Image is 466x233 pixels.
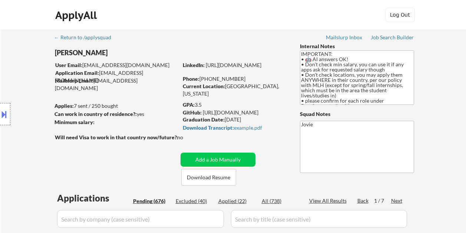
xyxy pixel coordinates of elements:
[371,35,414,40] div: Job Search Builder
[262,197,299,205] div: All (738)
[183,101,195,108] strong: GPA:
[309,197,349,204] div: View All Results
[181,153,255,167] button: Add a Job Manually
[183,83,225,89] strong: Current Location:
[300,110,414,118] div: Squad Notes
[54,35,118,40] div: ← Return to /applysquad
[57,210,224,228] input: Search by company (case sensitive)
[206,62,261,68] a: [URL][DOMAIN_NAME]
[54,34,118,42] a: ← Return to /applysquad
[55,9,99,21] div: ApplyAll
[183,124,234,131] strong: Download Transcript:
[183,83,288,97] div: [GEOGRAPHIC_DATA], [US_STATE]
[183,101,289,109] div: 3.5
[374,197,391,204] div: 1 / 7
[391,197,403,204] div: Next
[183,125,286,130] div: example.pdf
[183,109,202,116] strong: GitHub:
[183,116,288,123] div: [DATE]
[300,43,414,50] div: Internal Notes
[218,197,255,205] div: Applied (22)
[183,116,225,123] strong: Graduation Date:
[183,76,199,82] strong: Phone:
[371,34,414,42] a: Job Search Builder
[183,62,205,68] strong: LinkedIn:
[57,194,130,203] div: Applications
[176,197,213,205] div: Excluded (40)
[181,169,236,186] button: Download Resume
[357,197,369,204] div: Back
[203,109,258,116] a: [URL][DOMAIN_NAME]
[183,125,286,132] a: Download Transcript:example.pdf
[326,34,363,42] a: Mailslurp Inbox
[183,75,288,83] div: [PHONE_NUMBER]
[385,7,415,22] button: Log Out
[231,210,407,228] input: Search by title (case sensitive)
[326,35,363,40] div: Mailslurp Inbox
[133,197,170,205] div: Pending (676)
[177,134,198,141] div: no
